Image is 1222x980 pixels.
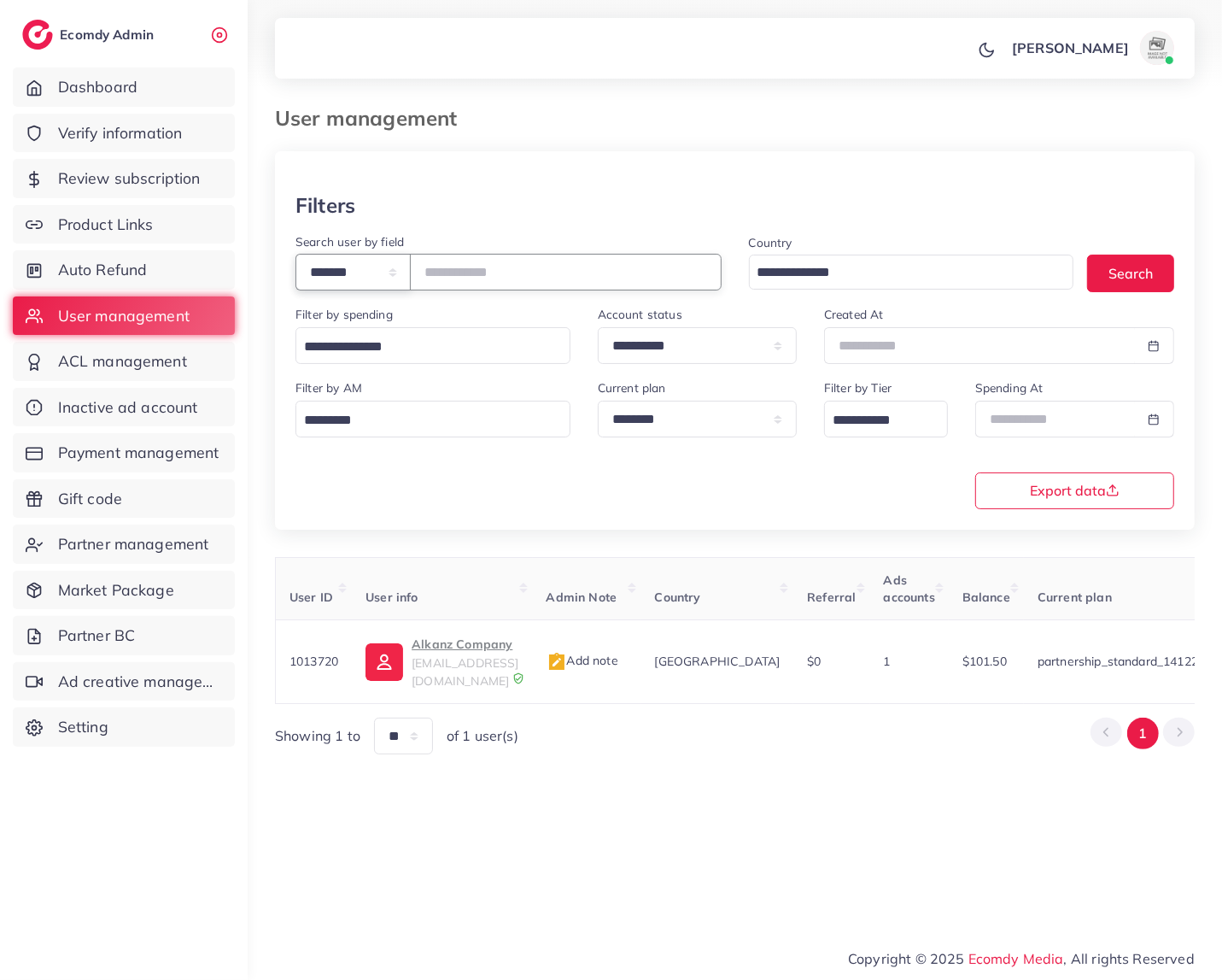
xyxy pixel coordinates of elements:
[655,590,701,605] span: Country
[975,379,1044,396] label: Spending At
[13,67,235,107] a: Dashboard
[412,655,518,688] span: [EMAIL_ADDRESS][DOMAIN_NAME]
[298,334,548,361] input: Search for option
[655,654,781,669] span: [GEOGRAPHIC_DATA]
[1064,948,1195,969] span: , All rights Reserved
[13,114,235,153] a: Verify information
[13,342,235,381] a: ACL management
[968,950,1064,967] a: Ecomdy Media
[58,671,222,693] span: Ad creative management
[58,259,148,281] span: Auto Refund
[547,653,618,668] span: Add note
[13,616,235,655] a: Partner BC
[751,260,1052,286] input: Search for option
[58,350,187,373] span: ACL management
[295,233,404,250] label: Search user by field
[365,590,418,605] span: User info
[1038,590,1112,605] span: Current plan
[13,296,235,336] a: User management
[289,654,338,669] span: 1013720
[884,572,935,605] span: Ads accounts
[975,472,1174,509] button: Export data
[962,590,1010,605] span: Balance
[58,214,154,236] span: Product Links
[547,590,617,605] span: Admin Note
[295,401,570,437] div: Search for option
[1012,38,1129,58] p: [PERSON_NAME]
[1140,31,1174,65] img: avatar
[749,255,1074,290] div: Search for option
[13,662,235,701] a: Ad creative management
[22,20,53,50] img: logo
[58,167,201,190] span: Review subscription
[58,488,122,510] span: Gift code
[807,654,821,669] span: $0
[1090,718,1195,749] ul: Pagination
[295,327,570,364] div: Search for option
[447,726,518,746] span: of 1 user(s)
[749,234,792,251] label: Country
[13,433,235,472] a: Payment management
[13,159,235,198] a: Review subscription
[512,672,524,684] img: 9CAL8B2pu8EFxCJHYAAAAldEVYdGRhdGU6Y3JlYXRlADIwMjItMTItMDlUMDQ6NTg6MzkrMDA6MDBXSlgLAAAAJXRFWHRkYXR...
[58,442,219,464] span: Payment management
[13,707,235,747] a: Setting
[962,654,1007,669] span: $101.50
[22,20,158,50] a: logoEcomdy Admin
[848,948,1195,969] span: Copyright © 2025
[547,652,567,672] img: admin_note.cdd0b510.svg
[298,408,548,434] input: Search for option
[295,306,393,323] label: Filter by spending
[807,590,856,605] span: Referral
[13,205,235,244] a: Product Links
[824,401,948,437] div: Search for option
[13,571,235,610] a: Market Package
[827,408,926,434] input: Search for option
[824,379,892,396] label: Filter by Tier
[295,193,355,218] h3: Filters
[1030,484,1120,497] span: Export data
[365,634,518,690] a: Alkanz Company[EMAIL_ADDRESS][DOMAIN_NAME]
[58,76,137,98] span: Dashboard
[58,579,174,601] span: Market Package
[824,306,884,323] label: Created At
[275,106,471,131] h3: User management
[295,379,362,396] label: Filter by AM
[1127,718,1159,749] button: Go to page 1
[58,625,136,647] span: Partner BC
[13,250,235,290] a: Auto Refund
[1003,31,1181,65] a: [PERSON_NAME]avatar
[58,716,108,738] span: Setting
[58,305,190,327] span: User management
[13,525,235,564] a: Partner management
[58,533,209,555] span: Partner management
[58,396,198,419] span: Inactive ad account
[412,634,518,654] p: Alkanz Company
[1087,255,1174,291] button: Search
[58,122,183,144] span: Verify information
[598,379,666,396] label: Current plan
[365,643,403,681] img: ic-user-info.36bf1079.svg
[275,726,360,746] span: Showing 1 to
[598,306,682,323] label: Account status
[13,388,235,427] a: Inactive ad account
[1038,654,1219,669] span: partnership_standard_14122022
[60,26,158,43] h2: Ecomdy Admin
[289,590,333,605] span: User ID
[884,654,891,669] span: 1
[13,479,235,519] a: Gift code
